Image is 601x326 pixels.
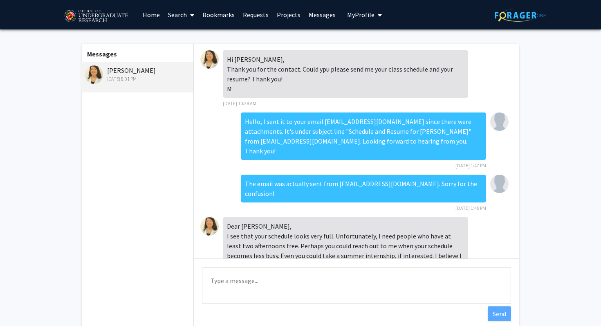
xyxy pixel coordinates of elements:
[455,162,486,169] span: [DATE] 1:47 PM
[164,0,198,29] a: Search
[273,0,305,29] a: Projects
[6,289,35,320] iframe: Chat
[61,6,130,27] img: University of Maryland Logo
[85,65,191,83] div: [PERSON_NAME]
[223,100,256,106] span: [DATE] 10:28 AM
[202,267,511,304] textarea: Message
[488,306,511,321] button: Send
[139,0,164,29] a: Home
[85,65,103,84] img: Magaly Toro
[198,0,239,29] a: Bookmarks
[495,9,546,22] img: ForagerOne Logo
[200,217,219,236] img: Magaly Toro
[87,50,117,58] b: Messages
[223,217,468,294] div: Dear [PERSON_NAME], I see that your schedule looks very full. Unfortunately, I need people who ha...
[490,112,509,131] img: Amelia Cairns
[200,50,219,69] img: Magaly Toro
[239,0,273,29] a: Requests
[223,50,468,98] div: Hi [PERSON_NAME], Thank you for the contact. Could ypu please send me your class schedule and you...
[347,11,375,19] span: My Profile
[241,112,486,160] div: Hello, I sent it to your email [EMAIL_ADDRESS][DOMAIN_NAME] since there were attachments. It's un...
[85,75,191,83] div: [DATE] 8:01 PM
[490,175,509,193] img: Amelia Cairns
[305,0,340,29] a: Messages
[455,205,486,211] span: [DATE] 1:49 PM
[241,175,486,202] div: The email was actually sent from [EMAIL_ADDRESS][DOMAIN_NAME]. Sorry for the confusion!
